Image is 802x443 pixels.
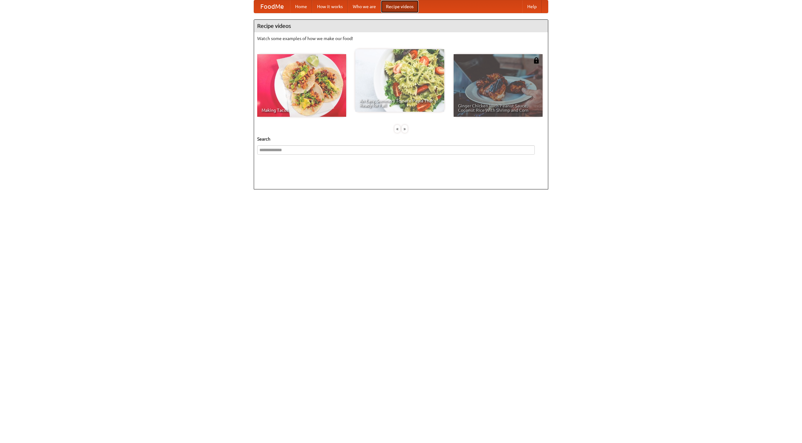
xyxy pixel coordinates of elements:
a: How it works [312,0,348,13]
div: » [402,125,408,133]
a: Help [522,0,542,13]
a: Making Tacos [257,54,346,117]
p: Watch some examples of how we make our food! [257,35,545,42]
img: 483408.png [533,57,539,64]
span: An Easy, Summery Tomato Pasta That's Ready for Fall [360,99,440,107]
a: Recipe videos [381,0,419,13]
a: Home [290,0,312,13]
div: « [394,125,400,133]
span: Making Tacos [262,108,342,112]
a: FoodMe [254,0,290,13]
a: Who we are [348,0,381,13]
h4: Recipe videos [254,20,548,32]
h5: Search [257,136,545,142]
a: An Easy, Summery Tomato Pasta That's Ready for Fall [355,49,444,112]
